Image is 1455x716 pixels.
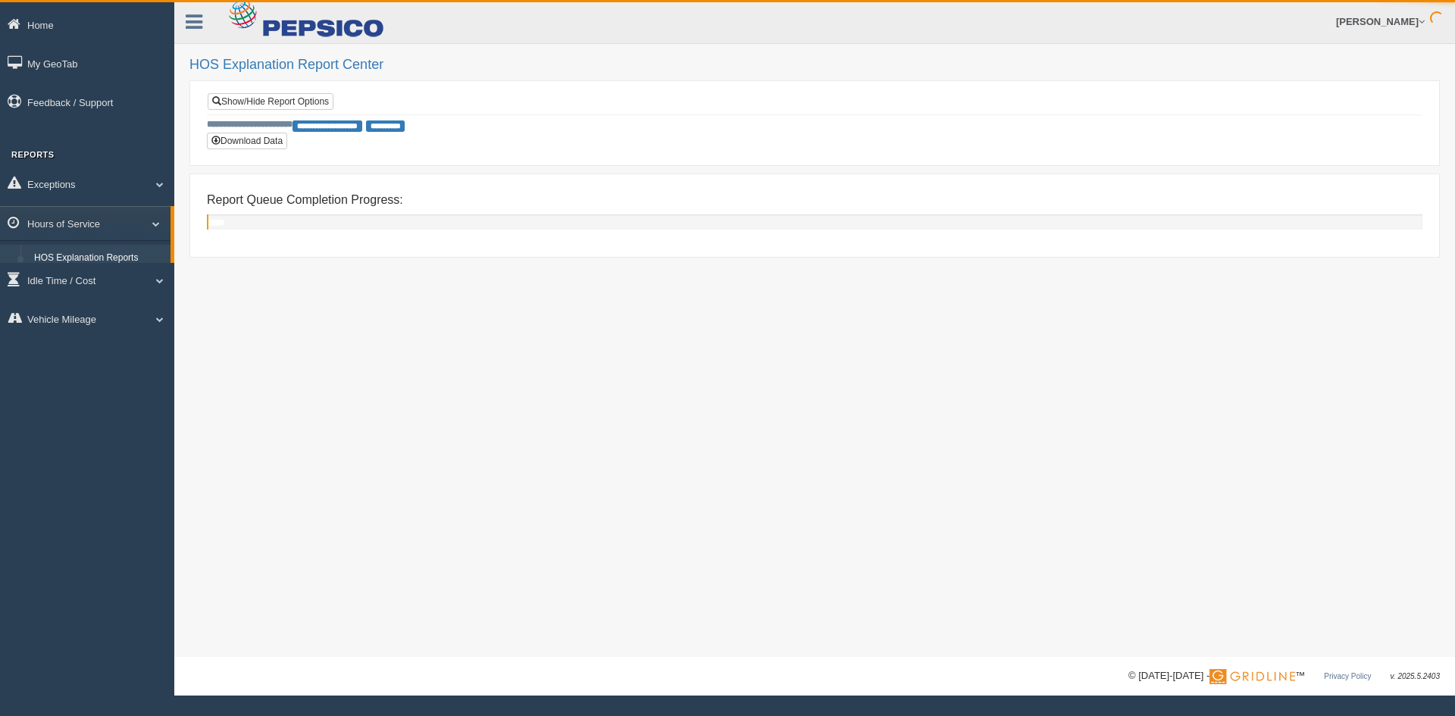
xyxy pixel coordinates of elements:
button: Download Data [207,133,287,149]
a: Show/Hide Report Options [208,93,333,110]
img: Gridline [1209,669,1295,684]
a: HOS Explanation Reports [27,245,171,272]
a: Privacy Policy [1324,672,1371,680]
h4: Report Queue Completion Progress: [207,193,1422,207]
div: © [DATE]-[DATE] - ™ [1128,668,1440,684]
h2: HOS Explanation Report Center [189,58,1440,73]
span: v. 2025.5.2403 [1391,672,1440,680]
